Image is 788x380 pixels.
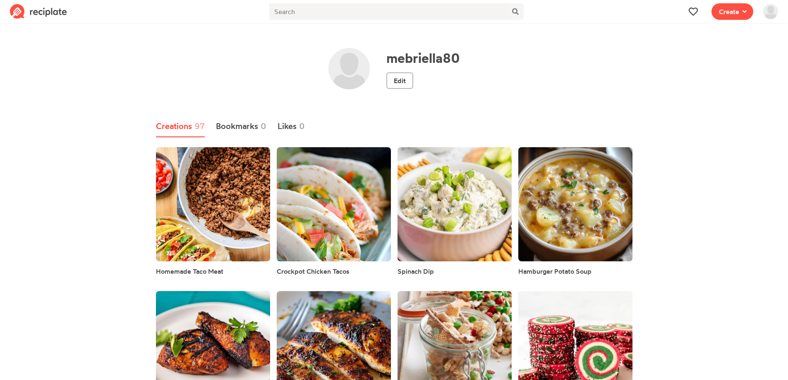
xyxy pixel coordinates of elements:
[277,266,349,276] a: Crockpot Chicken Tacos
[156,267,223,275] span: Homemade Taco Meat
[763,4,778,19] img: User's avatar
[194,120,205,132] span: 97
[277,267,349,275] span: Crockpot Chicken Tacos
[299,120,305,132] span: 0
[278,116,305,137] a: Likes0
[269,3,507,20] input: Search
[386,72,413,89] a: Edit
[216,116,267,137] a: Bookmarks0
[10,4,67,19] img: Reciplate
[386,50,460,66] h1: mebriella80
[156,266,223,276] a: Homemade Taco Meat
[719,7,739,17] span: Create
[261,120,266,132] span: 0
[398,267,434,275] span: Spinach Dip
[518,267,592,275] span: Hamburger Potato Soup
[328,48,370,89] img: User's avatar
[518,266,592,276] a: Hamburger Potato Soup
[398,266,434,276] a: Spinach Dip
[711,3,753,20] button: Create
[156,116,205,137] a: Creations97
